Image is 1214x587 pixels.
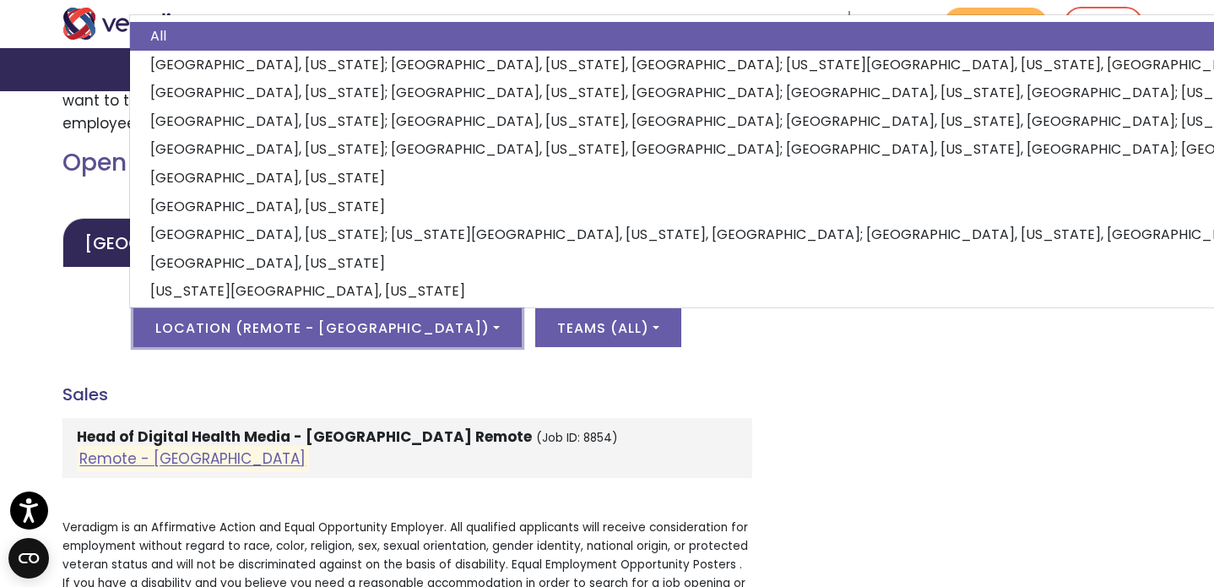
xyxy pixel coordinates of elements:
a: Login [1064,7,1143,41]
button: Teams (All) [535,308,681,347]
a: Remote - [GEOGRAPHIC_DATA] [79,449,306,470]
button: Open CMP widget [8,538,49,579]
img: Veradigm logo [62,8,210,40]
a: Get Demo [944,8,1048,41]
h4: Sales [62,384,752,405]
small: (Job ID: 8854) [536,430,618,446]
h2: Open Positions [62,149,752,177]
a: Search [774,13,840,35]
strong: Head of Digital Health Media - [GEOGRAPHIC_DATA] Remote [77,427,532,447]
a: Support [858,14,917,34]
button: Location (Remote - [GEOGRAPHIC_DATA]) [133,308,522,347]
a: [GEOGRAPHIC_DATA] [62,218,293,268]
